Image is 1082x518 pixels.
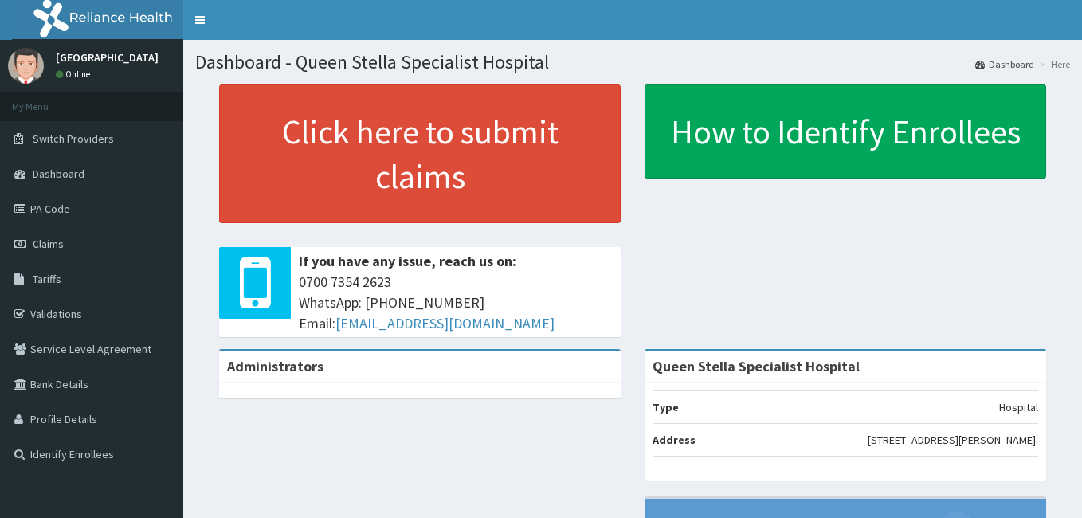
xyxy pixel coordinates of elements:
[999,399,1038,415] p: Hospital
[8,48,44,84] img: User Image
[299,272,613,333] span: 0700 7354 2623 WhatsApp: [PHONE_NUMBER] Email:
[195,52,1070,73] h1: Dashboard - Queen Stella Specialist Hospital
[645,84,1046,179] a: How to Identify Enrollees
[653,400,679,414] b: Type
[56,52,159,63] p: [GEOGRAPHIC_DATA]
[653,433,696,447] b: Address
[975,57,1034,71] a: Dashboard
[33,167,84,181] span: Dashboard
[56,69,94,80] a: Online
[33,237,64,251] span: Claims
[33,272,61,286] span: Tariffs
[653,357,860,375] strong: Queen Stella Specialist Hospital
[335,314,555,332] a: [EMAIL_ADDRESS][DOMAIN_NAME]
[299,252,516,270] b: If you have any issue, reach us on:
[219,84,621,223] a: Click here to submit claims
[868,432,1038,448] p: [STREET_ADDRESS][PERSON_NAME].
[33,131,114,146] span: Switch Providers
[227,357,323,375] b: Administrators
[1036,57,1070,71] li: Here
